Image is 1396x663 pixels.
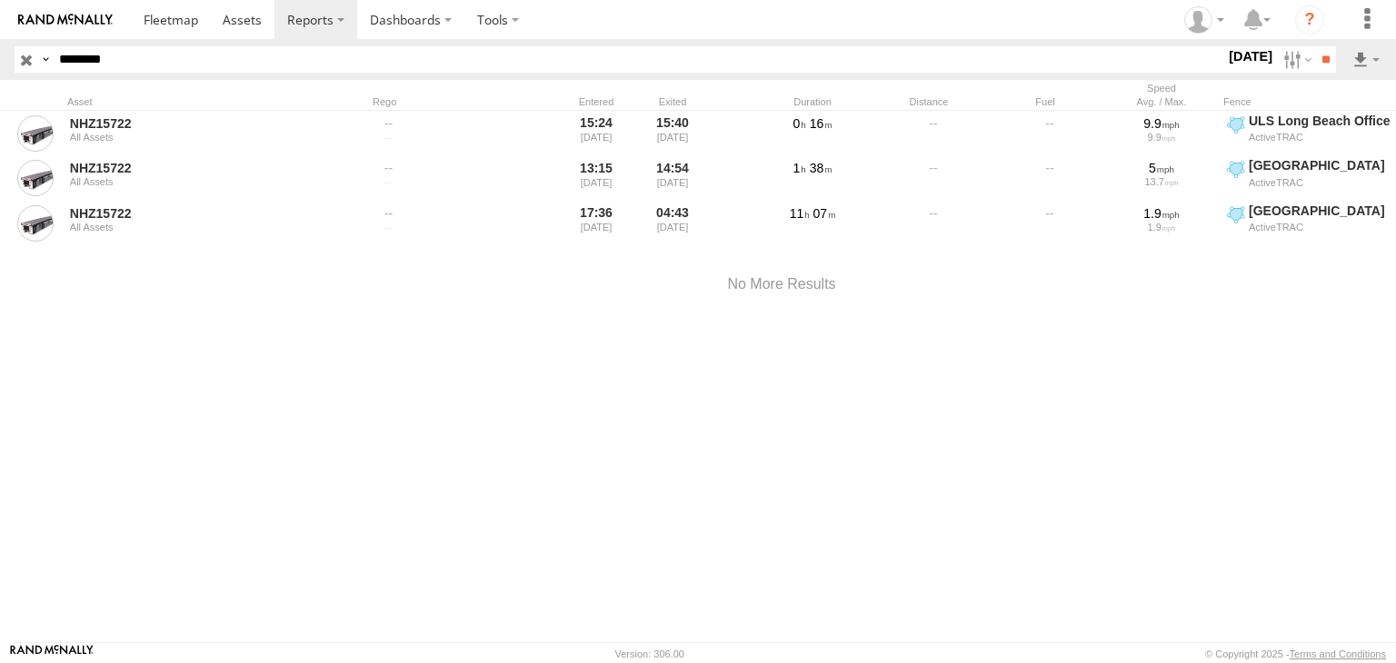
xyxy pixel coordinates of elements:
[562,95,631,108] div: Entered
[874,95,983,108] div: Distance
[638,95,707,108] div: Exited
[562,157,631,199] div: 13:15 [DATE]
[638,113,707,154] div: 15:40 [DATE]
[562,113,631,154] div: 15:24 [DATE]
[1110,222,1213,233] div: 1.9
[1178,6,1231,34] div: Zulema McIntosch
[562,203,631,244] div: 17:36 [DATE]
[1110,160,1213,176] div: 5
[991,95,1100,108] div: Fuel
[1225,46,1276,66] label: [DATE]
[18,14,113,26] img: rand-logo.svg
[810,116,833,131] span: 16
[70,176,319,187] div: All Assets
[638,157,707,199] div: 14:54 [DATE]
[38,46,53,73] label: Search Query
[638,203,707,244] div: 04:43 [DATE]
[810,161,833,175] span: 38
[1110,132,1213,143] div: 9.9
[793,161,806,175] span: 1
[1110,115,1213,132] div: 9.9
[1110,205,1213,222] div: 1.9
[1205,648,1386,659] div: © Copyright 2025 -
[70,222,319,233] div: All Assets
[813,206,836,221] span: 07
[1295,5,1324,35] i: ?
[373,95,554,108] div: Rego
[67,95,322,108] div: Asset
[1351,46,1381,73] label: Export results as...
[1290,648,1386,659] a: Terms and Conditions
[1276,46,1315,73] label: Search Filter Options
[793,116,806,131] span: 0
[70,205,319,222] a: NHZ15722
[70,132,319,143] div: All Assets
[10,645,94,663] a: Visit our Website
[758,95,867,108] div: Duration
[70,115,319,132] a: NHZ15722
[1110,176,1213,187] div: 13.7
[790,206,810,221] span: 11
[70,160,319,176] a: NHZ15722
[615,648,684,659] div: Version: 306.00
